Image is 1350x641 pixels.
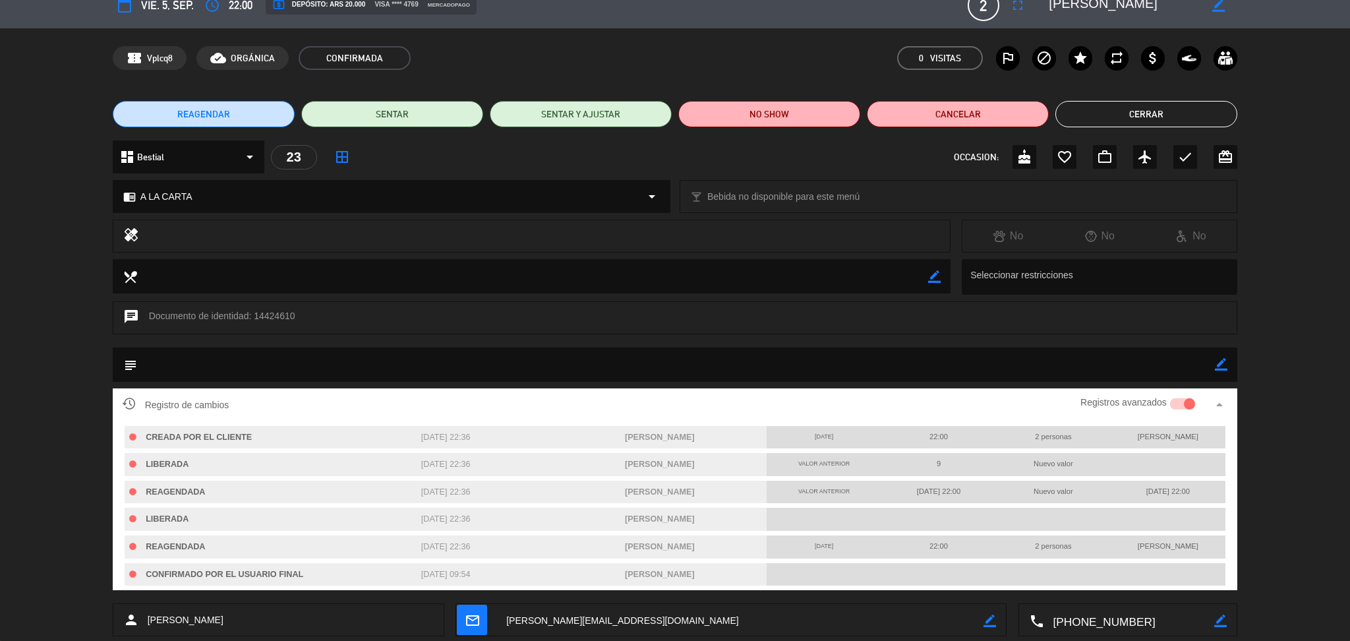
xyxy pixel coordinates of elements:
span: LIBERADA [146,460,189,469]
span: [DATE] 22:36 [421,514,471,524]
span: 9 [937,460,941,468]
span: [PERSON_NAME] [1138,542,1198,550]
i: repeat [1109,50,1125,66]
span: confirmation_number [127,50,142,66]
span: REAGENDAR [177,107,230,121]
i: chat [123,309,139,327]
span: LIBERADA [146,514,189,524]
span: CREADA POR EL CLIENTE [146,433,252,442]
i: cake [1016,149,1032,165]
span: mercadopago [428,1,470,9]
span: 22:00 [929,542,948,550]
i: person [123,612,139,628]
div: No [962,228,1054,245]
span: [DATE] 22:36 [421,542,471,551]
button: SENTAR Y AJUSTAR [490,101,672,127]
span: [DATE] [815,433,833,440]
span: Nuevo valor [1034,460,1073,468]
i: card_giftcard [1218,149,1233,165]
i: mail_outline [465,613,479,627]
span: [PERSON_NAME] [625,460,695,469]
span: [DATE] 22:36 [421,487,471,497]
button: Cerrar [1055,101,1237,127]
i: block [1036,50,1052,66]
span: [DATE] 22:00 [917,487,960,495]
i: border_color [928,270,941,283]
i: local_phone [1029,613,1043,628]
i: star [1072,50,1088,66]
i: healing [123,227,139,245]
span: OCCASION: [954,150,999,165]
span: ORGÁNICA [231,51,275,66]
span: 2 personas [1035,542,1071,550]
button: Cancelar [867,101,1049,127]
span: [DATE] 09:54 [421,570,471,579]
i: subject [123,357,137,372]
span: REAGENDADA [146,542,205,551]
span: [PERSON_NAME] [625,433,695,442]
i: border_all [334,149,350,165]
div: 23 [271,145,317,169]
span: [DATE] 22:00 [1146,487,1190,495]
span: [DATE] 22:36 [421,460,471,469]
i: cloud_done [210,50,226,66]
span: Bebida no disponible para este menú [707,189,860,204]
span: Nuevo valor [1034,487,1073,495]
span: Registro de cambios [123,397,229,413]
i: local_bar [690,191,703,203]
span: 2 personas [1035,433,1071,441]
span: CONFIRMADA [299,46,411,70]
span: [DATE] [815,543,833,549]
i: arrow_drop_up [1212,397,1227,413]
span: [PERSON_NAME] [625,487,695,497]
span: [PERSON_NAME] [1138,433,1198,441]
i: border_color [983,615,996,627]
div: No [1054,228,1146,245]
i: arrow_drop_down [644,189,660,204]
span: REAGENDADA [146,487,205,497]
span: [PERSON_NAME] [625,514,695,524]
span: Bestial [137,150,164,165]
i: airplanemode_active [1137,149,1153,165]
span: [DATE] 22:36 [421,433,471,442]
span: A LA CARTA [140,189,192,204]
span: [PERSON_NAME] [625,542,695,551]
i: favorite_border [1057,149,1072,165]
span: 22:00 [929,433,948,441]
button: NO SHOW [678,101,860,127]
span: 0 [919,51,924,66]
span: Valor anterior [798,488,850,495]
span: Vplcq8 [147,51,173,66]
span: Valor anterior [798,460,850,467]
em: Visitas [930,51,961,66]
label: Registros avanzados [1080,395,1167,410]
i: chrome_reader_mode [123,191,136,203]
i: border_color [1214,615,1227,627]
span: [PERSON_NAME] [625,570,695,579]
span: [PERSON_NAME] [148,613,223,628]
div: No [1146,228,1237,245]
i: dashboard [119,149,135,165]
button: SENTAR [301,101,483,127]
div: Documento de identidad: 14424610 [113,301,1238,334]
i: arrow_drop_down [242,149,258,165]
i: outlined_flag [1000,50,1016,66]
i: local_dining [123,269,137,284]
i: attach_money [1145,50,1161,66]
i: check [1177,149,1193,165]
button: REAGENDAR [113,101,295,127]
i: border_color [1215,358,1227,371]
i: work_outline [1097,149,1113,165]
span: CONFIRMADO POR EL USUARIO FINAL [146,570,303,579]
